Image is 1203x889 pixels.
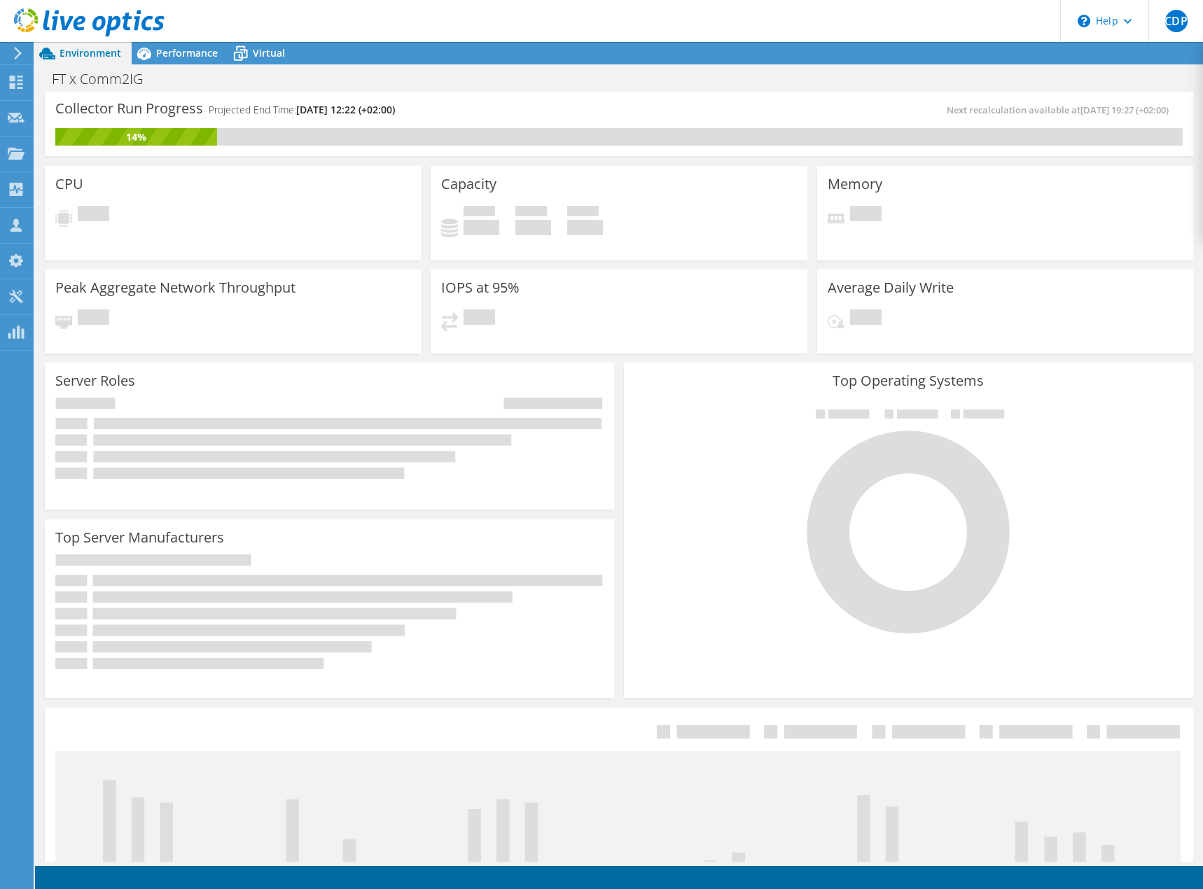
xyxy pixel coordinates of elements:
span: Total [567,206,599,220]
div: 14% [55,129,217,145]
h3: Memory [828,176,882,192]
h4: 0 GiB [567,220,603,235]
span: Pending [78,206,109,225]
span: [DATE] 19:27 (+02:00) [1080,104,1169,116]
h1: FT x Comm2IG [46,71,165,87]
h3: Average Daily Write [828,280,954,295]
span: Free [515,206,547,220]
span: Used [464,206,495,220]
h3: Server Roles [55,373,135,388]
h4: 0 GiB [515,220,551,235]
span: Next recalculation available at [947,104,1176,116]
h3: Peak Aggregate Network Throughput [55,280,295,295]
span: Pending [850,206,882,225]
span: CDP [1165,10,1188,32]
h3: Top Server Manufacturers [55,530,224,545]
h4: Projected End Time: [209,102,395,118]
span: Environment [60,46,121,59]
span: Pending [464,309,495,328]
span: [DATE] 12:22 (+02:00) [296,103,395,116]
h4: 0 GiB [464,220,499,235]
span: Pending [78,309,109,328]
h3: Top Operating Systems [634,373,1183,388]
svg: \n [1078,15,1090,27]
h3: IOPS at 95% [441,280,520,295]
span: Virtual [253,46,285,59]
h3: Capacity [441,176,496,192]
span: Performance [156,46,218,59]
span: Pending [850,309,882,328]
h3: CPU [55,176,83,192]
